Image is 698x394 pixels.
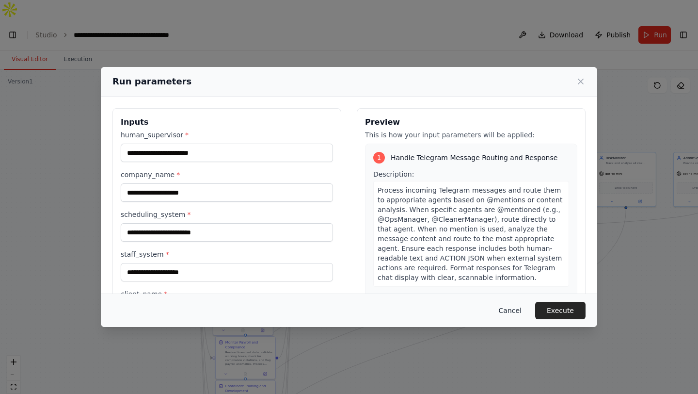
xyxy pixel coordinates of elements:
[535,302,586,319] button: Execute
[121,116,333,128] h3: Inputs
[112,75,191,88] h2: Run parameters
[373,152,385,164] div: 1
[365,130,577,140] p: This is how your input parameters will be applied:
[365,116,577,128] h3: Preview
[121,130,333,140] label: human_supervisor
[121,249,333,259] label: staff_system
[491,302,529,319] button: Cancel
[391,153,557,163] span: Handle Telegram Message Routing and Response
[121,210,333,219] label: scheduling_system
[373,170,414,178] span: Description:
[378,186,562,281] span: Process incoming Telegram messages and route them to appropriate agents based on @mentions or con...
[121,170,333,180] label: company_name
[121,289,333,299] label: client_name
